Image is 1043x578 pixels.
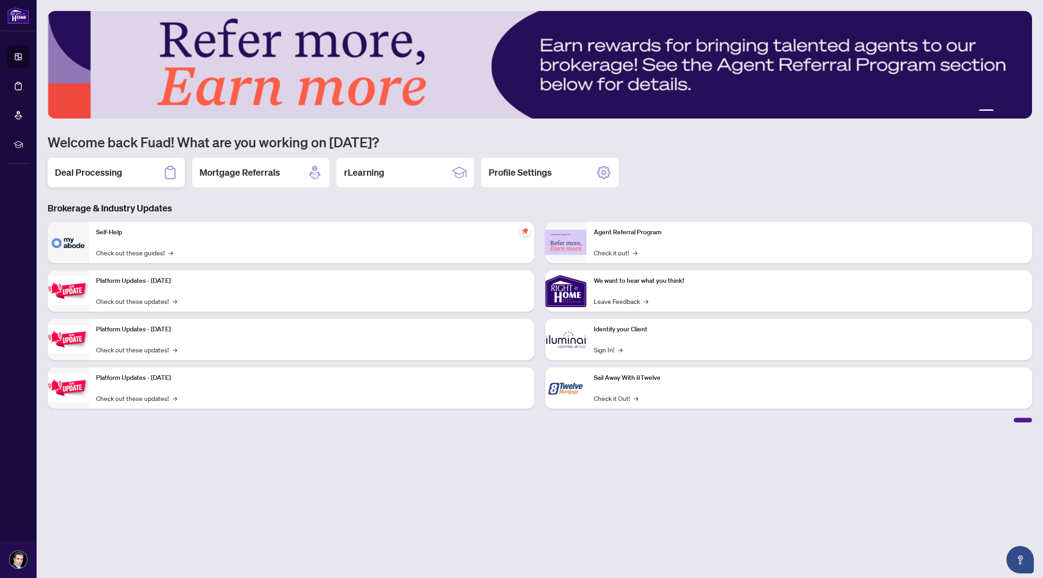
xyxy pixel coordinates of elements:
button: 3 [1005,109,1008,113]
span: pushpin [520,226,531,237]
a: Check out these updates!→ [96,345,177,355]
h2: Profile Settings [489,166,552,179]
span: → [618,345,623,355]
a: Check out these updates!→ [96,393,177,403]
h2: Mortgage Referrals [199,166,280,179]
button: 4 [1012,109,1016,113]
p: Sail Away With 8Twelve [594,373,1025,383]
h2: Deal Processing [55,166,122,179]
h3: Brokerage & Industry Updates [48,202,1032,215]
span: → [172,296,177,306]
img: Identify your Client [545,319,586,360]
img: We want to hear what you think! [545,270,586,312]
a: Check it Out!→ [594,393,638,403]
h1: Welcome back Fuad! What are you working on [DATE]? [48,133,1032,151]
img: Sail Away With 8Twelve [545,367,586,409]
a: Check it out!→ [594,248,637,258]
button: 1 [979,109,994,113]
a: Check out these guides!→ [96,248,173,258]
p: Platform Updates - [DATE] [96,324,527,335]
p: Platform Updates - [DATE] [96,276,527,286]
a: Leave Feedback→ [594,296,648,306]
span: → [172,345,177,355]
img: Self-Help [48,222,89,263]
button: Open asap [1006,546,1034,573]
p: Self-Help [96,227,527,238]
img: Agent Referral Program [545,230,586,255]
p: Platform Updates - [DATE] [96,373,527,383]
span: → [634,393,638,403]
button: 5 [1019,109,1023,113]
img: Platform Updates - July 21, 2025 [48,276,89,305]
img: Slide 0 [48,11,1032,119]
span: → [644,296,648,306]
p: We want to hear what you think! [594,276,1025,286]
p: Agent Referral Program [594,227,1025,238]
img: Platform Updates - June 23, 2025 [48,373,89,402]
button: 2 [997,109,1001,113]
span: → [168,248,173,258]
img: logo [7,7,29,24]
a: Sign In!→ [594,345,623,355]
a: Check out these updates!→ [96,296,177,306]
img: Profile Icon [10,551,27,568]
span: → [172,393,177,403]
img: Platform Updates - July 8, 2025 [48,325,89,354]
span: → [633,248,637,258]
p: Identify your Client [594,324,1025,335]
h2: rLearning [344,166,384,179]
